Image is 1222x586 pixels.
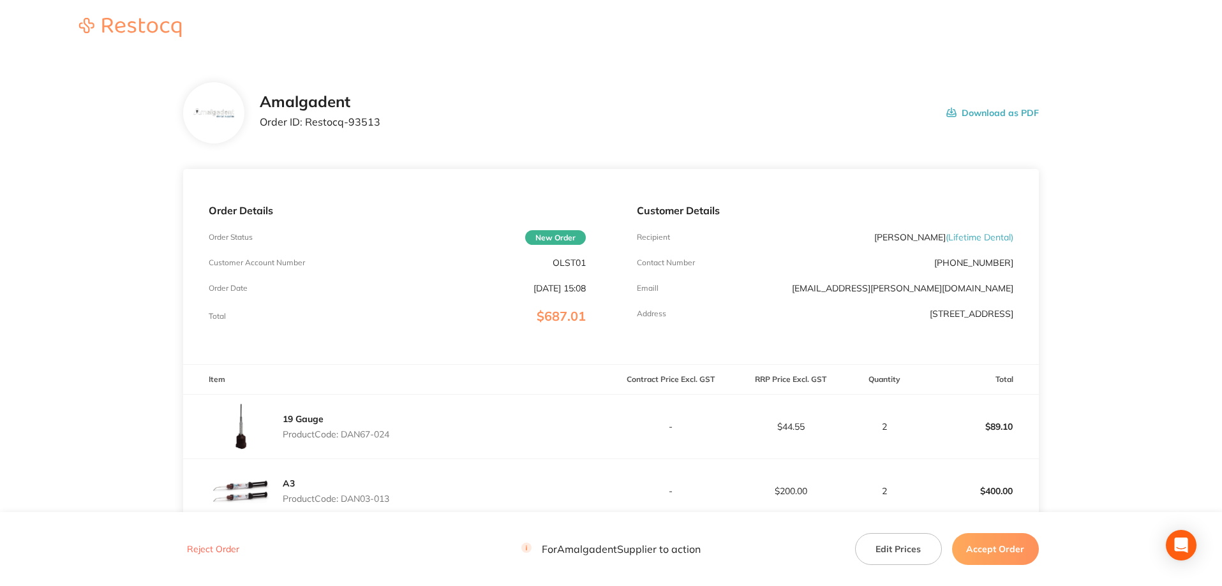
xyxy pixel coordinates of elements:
[283,494,389,504] p: Product Code: DAN03-013
[851,486,918,496] p: 2
[611,365,731,395] th: Contract Price Excl. GST
[66,18,194,37] img: Restocq logo
[855,533,942,565] button: Edit Prices
[1166,530,1196,560] div: Open Intercom Messenger
[731,365,851,395] th: RRP Price Excl. GST
[209,312,226,321] p: Total
[260,93,380,111] h2: Amalgadent
[792,282,1013,294] a: [EMAIL_ADDRESS][PERSON_NAME][DOMAIN_NAME]
[731,486,850,496] p: $200.00
[283,478,295,489] a: A3
[930,309,1013,319] p: [STREET_ADDRESS]
[637,309,666,318] p: Address
[209,459,272,523] img: Z3k3eGpzNA
[637,258,695,267] p: Contact Number
[209,395,272,458] img: Nmc3bHZyag
[209,233,253,242] p: Order Status
[183,365,611,395] th: Item
[209,205,585,216] p: Order Details
[731,421,850,432] p: $44.55
[193,108,235,119] img: b285Ymlzag
[260,116,380,128] p: Order ID: Restocq- 93513
[952,533,1039,565] button: Accept Order
[612,486,731,496] p: -
[612,421,731,432] p: -
[934,258,1013,268] p: [PHONE_NUMBER]
[209,258,305,267] p: Customer Account Number
[183,544,243,555] button: Reject Order
[919,365,1039,395] th: Total
[637,284,659,293] p: Emaill
[637,205,1013,216] p: Customer Details
[537,308,586,324] span: $687.01
[851,365,919,395] th: Quantity
[533,283,586,293] p: [DATE] 15:08
[637,233,670,242] p: Recipient
[283,413,324,425] a: 19 Gauge
[209,284,248,293] p: Order Date
[946,231,1013,243] span: ( Lifetime Dental )
[553,258,586,268] p: OLST01
[851,421,918,432] p: 2
[920,476,1038,506] p: $400.00
[66,18,194,39] a: Restocq logo
[283,429,389,439] p: Product Code: DAN67-024
[521,543,701,555] p: For Amalgadent Supplier to action
[920,411,1038,442] p: $89.10
[525,230,586,245] span: New Order
[946,93,1039,133] button: Download as PDF
[874,232,1013,242] p: [PERSON_NAME]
